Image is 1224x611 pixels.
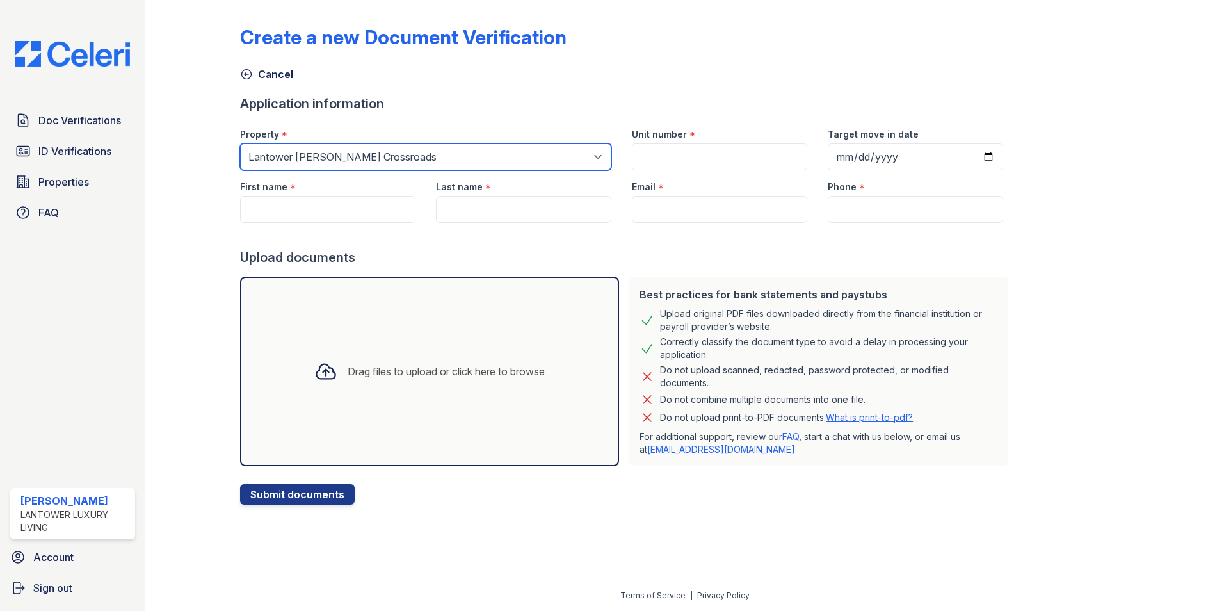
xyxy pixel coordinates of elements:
[240,128,279,141] label: Property
[38,174,89,190] span: Properties
[10,200,135,225] a: FAQ
[33,580,72,596] span: Sign out
[690,591,693,600] div: |
[660,411,913,424] p: Do not upload print-to-PDF documents.
[640,430,998,456] p: For additional support, review our , start a chat with us below, or email us at
[240,95,1013,113] div: Application information
[647,444,795,455] a: [EMAIL_ADDRESS][DOMAIN_NAME]
[240,248,1013,266] div: Upload documents
[660,307,998,333] div: Upload original PDF files downloaded directly from the financial institution or payroll provider’...
[20,493,130,509] div: [PERSON_NAME]
[640,287,998,302] div: Best practices for bank statements and paystubs
[660,336,998,361] div: Correctly classify the document type to avoid a delay in processing your application.
[632,128,687,141] label: Unit number
[33,550,74,565] span: Account
[828,128,919,141] label: Target move in date
[5,575,140,601] a: Sign out
[38,113,121,128] span: Doc Verifications
[632,181,656,193] label: Email
[10,138,135,164] a: ID Verifications
[240,26,567,49] div: Create a new Document Verification
[828,181,857,193] label: Phone
[38,143,111,159] span: ID Verifications
[5,41,140,67] img: CE_Logo_Blue-a8612792a0a2168367f1c8372b55b34899dd931a85d93a1a3d3e32e68fde9ad4.png
[660,364,998,389] div: Do not upload scanned, redacted, password protected, or modified documents.
[38,205,59,220] span: FAQ
[240,67,293,82] a: Cancel
[782,431,799,442] a: FAQ
[10,169,135,195] a: Properties
[20,509,130,534] div: Lantower Luxury Living
[620,591,686,600] a: Terms of Service
[697,591,750,600] a: Privacy Policy
[436,181,483,193] label: Last name
[10,108,135,133] a: Doc Verifications
[240,484,355,505] button: Submit documents
[348,364,545,379] div: Drag files to upload or click here to browse
[5,544,140,570] a: Account
[660,392,866,407] div: Do not combine multiple documents into one file.
[826,412,913,423] a: What is print-to-pdf?
[240,181,287,193] label: First name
